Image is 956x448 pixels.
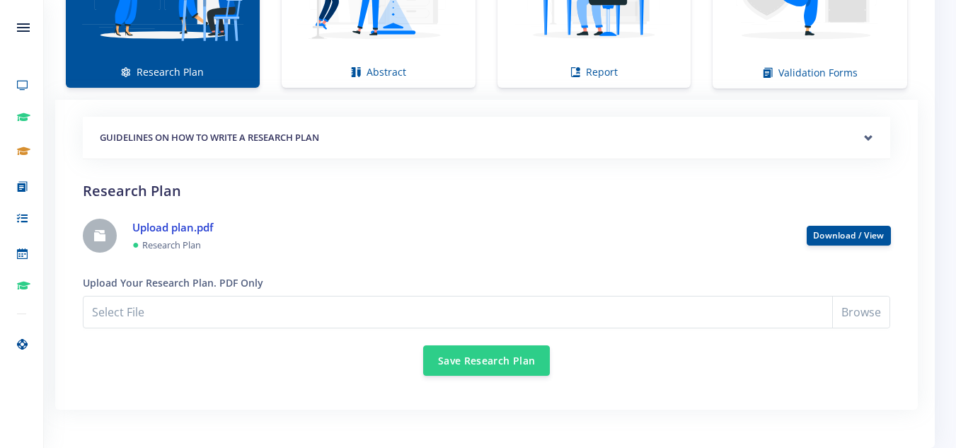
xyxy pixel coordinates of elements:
button: Download / View [807,226,891,246]
a: Upload plan.pdf [132,220,213,234]
label: Upload Your Research Plan. PDF Only [83,275,263,290]
h2: Research Plan [83,180,890,202]
h5: GUIDELINES ON HOW TO WRITE A RESEARCH PLAN [100,131,873,145]
button: Save Research Plan [423,345,550,376]
span: ● [132,236,139,252]
a: Download / View [813,229,885,241]
small: Research Plan [142,239,201,251]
